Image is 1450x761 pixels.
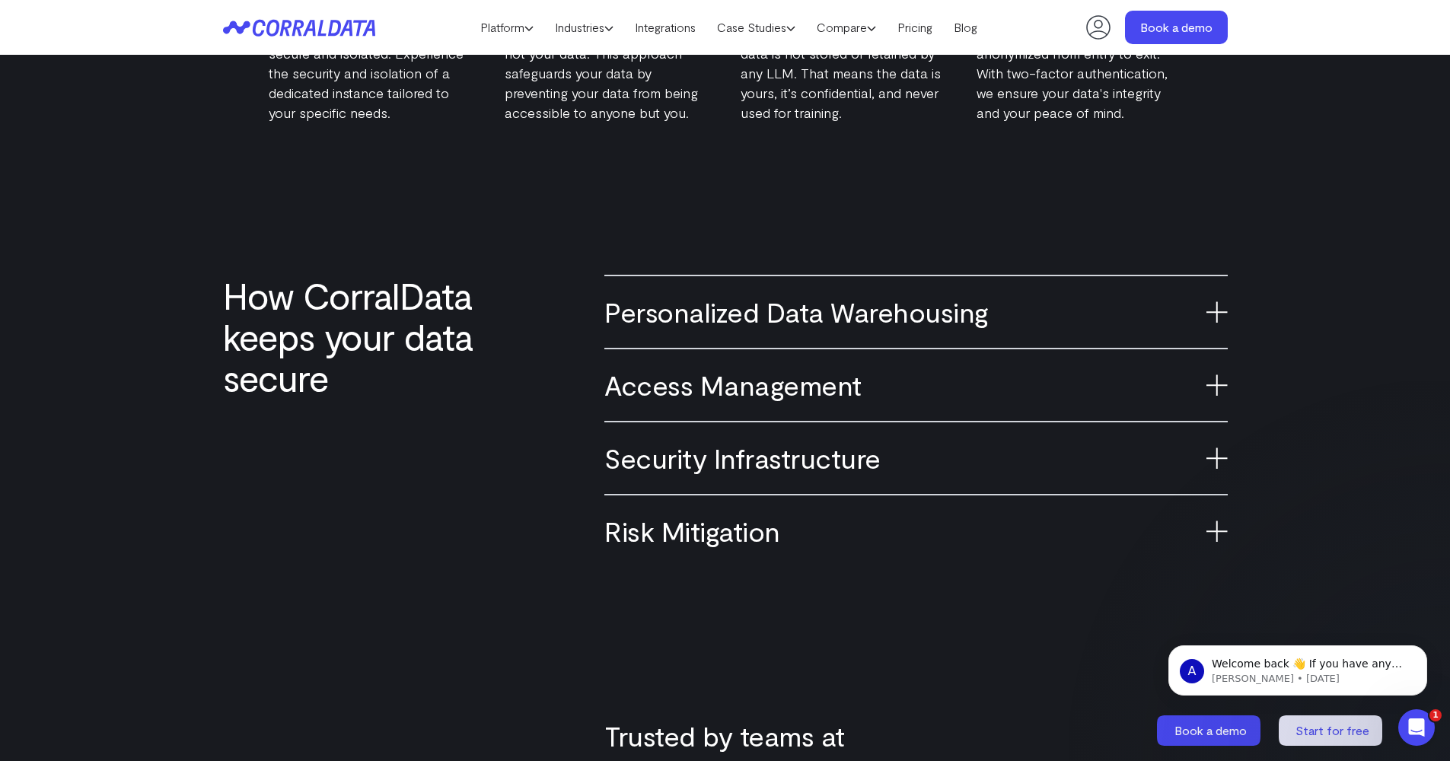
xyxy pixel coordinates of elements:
[604,441,1227,475] h3: Security Infrastructure
[604,368,1227,402] h3: Access Management
[806,16,887,39] a: Compare
[1146,613,1450,720] iframe: Intercom notifications message
[977,24,1182,123] p: Every byte is encrypted and anonymized from entry to exit. With two-factor authentication, we ens...
[604,295,1227,329] h3: Personalized Data Warehousing
[1295,723,1369,737] span: Start for free
[1157,715,1264,746] a: Book a demo
[706,16,806,39] a: Case Studies
[1429,709,1442,721] span: 1
[269,24,474,123] p: We ensure your data remains secure and isolated. Experience the security and isolation of a dedic...
[1398,709,1435,746] iframe: Intercom live chat
[1279,715,1385,746] a: Start for free
[223,719,1228,753] h3: Trusted by teams at
[505,24,710,123] p: We train our models on queries, not your data. This approach safeguards your data by preventing y...
[1125,11,1228,44] a: Book a demo
[741,24,946,123] p: With zero data retention, your data is not stored or retained by any LLM. That means the data is ...
[223,275,524,398] h2: How CorralData keeps your data secure
[1174,723,1247,737] span: Book a demo
[604,514,1227,548] h3: Risk Mitigation
[624,16,706,39] a: Integrations
[544,16,624,39] a: Industries
[887,16,943,39] a: Pricing
[943,16,988,39] a: Blog
[470,16,544,39] a: Platform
